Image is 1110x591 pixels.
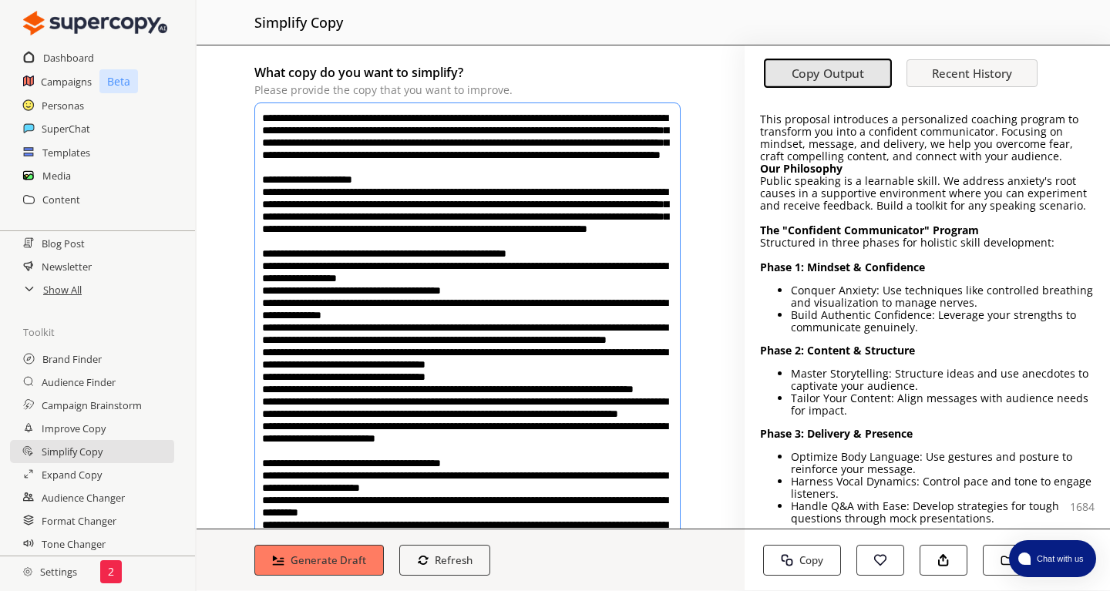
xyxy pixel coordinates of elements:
a: Expand Copy [42,463,102,486]
button: Recent History [906,59,1038,87]
p: Handle Q&A with Ease: Develop strategies for tough questions through mock presentations. [791,500,1095,525]
p: Public speaking is a learnable skill. We address anxiety's root causes in a supportive environmen... [760,175,1095,212]
p: 1684 [1070,501,1095,513]
b: Refresh [435,553,473,567]
a: Show All [43,278,82,301]
a: Content [42,188,80,211]
button: Copy Output [764,59,892,89]
button: Refresh [399,545,491,576]
strong: Our Philosophy [760,161,843,176]
p: Build Authentic Confidence: Leverage your strengths to communicate genuinely. [791,309,1095,334]
h2: simplify copy [254,8,343,37]
p: Tailor Your Content: Align messages with audience needs for impact. [791,392,1095,417]
strong: Phase 3: Delivery & Presence [760,426,913,441]
strong: Phase 2: Content & Structure [760,343,915,358]
p: Please provide the copy that you want to improve. [254,84,687,96]
p: Beta [99,69,138,93]
img: Close [23,567,32,576]
p: Master Storytelling: Structure ideas and use anecdotes to captivate your audience. [791,368,1095,392]
a: Format Changer [42,509,116,532]
p: This proposal introduces a personalized coaching program to transform you into a confident commun... [760,113,1095,163]
span: Chat with us [1031,552,1087,565]
a: Dashboard [43,46,94,69]
p: 2 [108,566,114,578]
img: Close [23,8,167,39]
a: Audience Changer [42,486,125,509]
button: Copy [763,545,841,576]
b: Recent History [932,65,1012,81]
a: Simplify Copy [42,440,103,463]
a: Personas [42,94,84,117]
p: Conquer Anxiety: Use techniques like controlled breathing and visualization to manage nerves. [791,284,1095,309]
p: Structured in three phases for holistic skill development: [760,237,1095,249]
p: Optimize Body Language: Use gestures and posture to reinforce your message. [791,451,1095,475]
a: Blog Post [42,232,85,255]
b: Copy [799,553,823,567]
a: Improve Copy [42,417,106,440]
button: atlas-launcher [1009,540,1096,577]
a: Media [42,164,71,187]
a: Templates [42,141,90,164]
a: Tone Changer [42,532,106,556]
h2: What copy do you want to simplify? [254,61,687,84]
strong: Phase 1: Mindset & Confidence [760,260,925,274]
a: SuperChat [42,117,90,140]
a: Campaign Brainstorm [42,394,142,417]
button: Generate Draft [254,545,384,576]
a: Campaigns [41,70,92,93]
a: Newsletter [42,255,92,278]
strong: The "Confident Communicator" Program [760,223,979,237]
a: Brand Finder [42,348,102,371]
b: Generate Draft [291,553,366,567]
a: Audience Finder [42,371,116,394]
b: Copy Output [792,65,865,82]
